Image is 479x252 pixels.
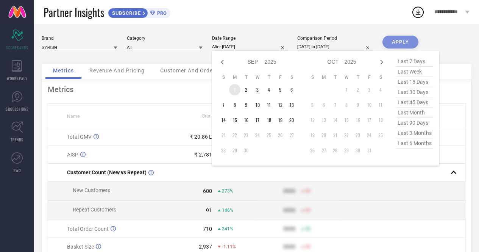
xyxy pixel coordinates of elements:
th: Monday [229,74,240,80]
span: 273% [222,188,233,194]
td: Thu Oct 16 2025 [352,114,364,126]
td: Tue Sep 30 2025 [240,145,252,156]
input: Select date range [212,43,288,51]
div: 9999 [283,207,295,213]
td: Tue Sep 09 2025 [240,99,252,111]
th: Tuesday [329,74,341,80]
div: Comparison Period [297,36,373,41]
div: Open download list [411,5,425,19]
td: Sat Sep 20 2025 [286,114,297,126]
td: Sun Sep 21 2025 [218,130,229,141]
div: 9999 [283,226,295,232]
td: Mon Sep 29 2025 [229,145,240,156]
td: Wed Sep 24 2025 [252,130,263,141]
span: Partner Insights [44,5,104,20]
th: Sunday [307,74,318,80]
span: last 3 months [396,128,434,138]
span: Basket Size [67,244,94,250]
span: Repeat Customers [73,207,116,213]
td: Thu Oct 30 2025 [352,145,364,156]
input: Select comparison period [297,43,373,51]
div: Brand [42,36,117,41]
td: Tue Sep 23 2025 [240,130,252,141]
div: Category [127,36,203,41]
td: Sun Oct 12 2025 [307,114,318,126]
span: AISP [67,152,78,158]
td: Tue Sep 02 2025 [240,84,252,95]
td: Fri Sep 05 2025 [275,84,286,95]
td: Sun Sep 07 2025 [218,99,229,111]
span: Name [67,114,80,119]
th: Friday [275,74,286,80]
span: SCORECARDS [6,45,28,50]
span: last 6 months [396,138,434,149]
span: -1.11% [222,244,236,249]
div: 91 [206,207,212,213]
td: Sat Sep 13 2025 [286,99,297,111]
th: Saturday [375,74,386,80]
td: Thu Sep 25 2025 [263,130,275,141]
span: 50 [305,188,310,194]
td: Fri Oct 10 2025 [364,99,375,111]
td: Sat Oct 18 2025 [375,114,386,126]
span: 50 [305,244,310,249]
td: Sun Oct 26 2025 [307,145,318,156]
td: Sun Oct 19 2025 [307,130,318,141]
span: Revenue And Pricing [89,67,145,74]
td: Fri Sep 26 2025 [275,130,286,141]
td: Sat Sep 06 2025 [286,84,297,95]
td: Tue Sep 16 2025 [240,114,252,126]
td: Mon Sep 08 2025 [229,99,240,111]
th: Wednesday [252,74,263,80]
span: last 7 days [396,56,434,67]
td: Thu Oct 09 2025 [352,99,364,111]
td: Wed Sep 03 2025 [252,84,263,95]
span: 50 [305,226,310,232]
div: Metrics [48,85,465,94]
th: Tuesday [240,74,252,80]
td: Wed Oct 08 2025 [341,99,352,111]
span: last 15 days [396,77,434,87]
th: Wednesday [341,74,352,80]
td: Mon Sep 01 2025 [229,84,240,95]
span: SUBSCRIBE [108,10,143,16]
td: Sat Sep 27 2025 [286,130,297,141]
td: Sat Oct 11 2025 [375,99,386,111]
td: Fri Oct 31 2025 [364,145,375,156]
span: Customer Count (New vs Repeat) [67,169,147,175]
td: Wed Oct 01 2025 [341,84,352,95]
span: 146% [222,208,233,213]
td: Tue Oct 14 2025 [329,114,341,126]
td: Fri Sep 19 2025 [275,114,286,126]
td: Sun Sep 28 2025 [218,145,229,156]
th: Sunday [218,74,229,80]
td: Wed Sep 10 2025 [252,99,263,111]
td: Tue Oct 28 2025 [329,145,341,156]
span: TRENDS [11,137,23,142]
td: Wed Oct 22 2025 [341,130,352,141]
td: Sun Sep 14 2025 [218,114,229,126]
th: Friday [364,74,375,80]
td: Fri Oct 03 2025 [364,84,375,95]
div: 9999 [283,188,295,194]
th: Saturday [286,74,297,80]
td: Mon Sep 22 2025 [229,130,240,141]
div: Next month [377,58,386,67]
div: ₹ 20.86 L [190,134,212,140]
span: last week [396,67,434,77]
div: ₹ 2,781 [194,152,212,158]
div: 9999 [283,244,295,250]
span: Customer And Orders [160,67,218,74]
div: Date Range [212,36,288,41]
th: Thursday [352,74,364,80]
td: Tue Oct 21 2025 [329,130,341,141]
td: Fri Sep 12 2025 [275,99,286,111]
td: Mon Oct 06 2025 [318,99,329,111]
td: Tue Oct 07 2025 [329,99,341,111]
td: Wed Oct 29 2025 [341,145,352,156]
span: WORKSPACE [7,75,28,81]
td: Mon Oct 13 2025 [318,114,329,126]
span: SUGGESTIONS [6,106,29,112]
div: Previous month [218,58,227,67]
td: Thu Sep 04 2025 [263,84,275,95]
